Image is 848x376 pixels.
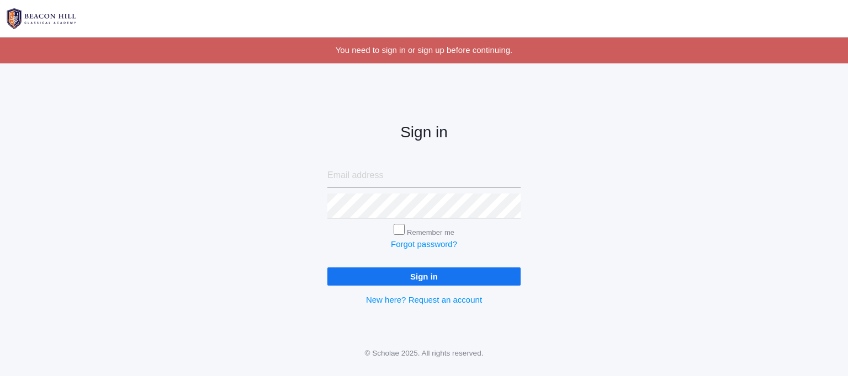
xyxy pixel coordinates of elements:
[407,228,454,237] label: Remember me
[327,163,521,188] input: Email address
[366,295,482,304] a: New here? Request an account
[327,124,521,141] h2: Sign in
[391,239,457,249] a: Forgot password?
[327,267,521,286] input: Sign in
